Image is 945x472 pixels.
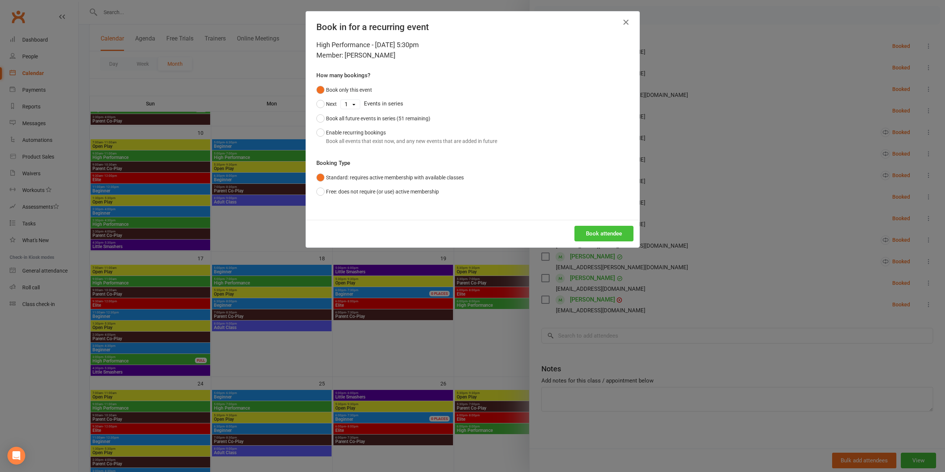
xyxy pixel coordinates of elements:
[620,16,632,28] button: Close
[316,97,337,111] button: Next
[7,447,25,465] div: Open Intercom Messenger
[316,159,350,167] label: Booking Type
[316,170,464,185] button: Standard: requires active membership with available classes
[316,83,372,97] button: Book only this event
[316,126,497,148] button: Enable recurring bookingsBook all events that exist now, and any new events that are added in future
[316,71,370,80] label: How many bookings?
[326,137,497,145] div: Book all events that exist now, and any new events that are added in future
[574,226,633,241] button: Book attendee
[326,114,430,123] div: Book all future events in series (51 remaining)
[316,22,629,32] h4: Book in for a recurring event
[316,40,629,61] div: High Performance - [DATE] 5:30pm Member: [PERSON_NAME]
[316,97,629,111] div: Events in series
[316,185,439,199] button: Free: does not require (or use) active membership
[316,111,430,126] button: Book all future events in series (51 remaining)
